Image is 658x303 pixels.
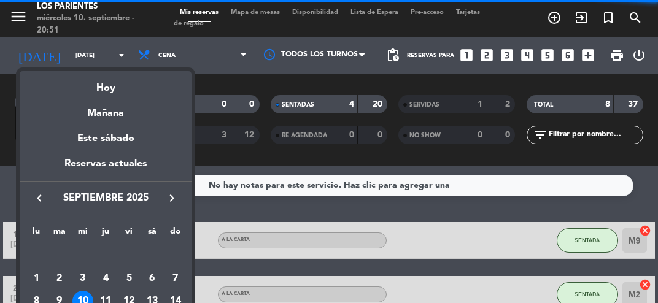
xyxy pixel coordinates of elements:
td: 3 de septiembre de 2025 [71,267,95,290]
div: 5 [118,268,139,289]
td: 5 de septiembre de 2025 [117,267,141,290]
button: keyboard_arrow_left [28,190,50,206]
div: 3 [72,268,93,289]
th: domingo [164,224,187,244]
div: Reservas actuales [20,156,192,181]
span: septiembre 2025 [50,190,161,206]
div: Este sábado [20,121,192,156]
th: martes [48,224,71,244]
div: Mañana [20,96,192,121]
div: 7 [165,268,186,289]
th: viernes [117,224,141,244]
div: 4 [95,268,116,289]
i: keyboard_arrow_left [32,191,47,205]
td: SEP. [25,244,187,267]
td: 4 de septiembre de 2025 [95,267,118,290]
div: 6 [142,268,163,289]
div: 2 [49,268,70,289]
th: jueves [95,224,118,244]
button: keyboard_arrow_right [161,190,183,206]
th: sábado [141,224,164,244]
td: 2 de septiembre de 2025 [48,267,71,290]
div: 1 [26,268,47,289]
td: 6 de septiembre de 2025 [141,267,164,290]
th: miércoles [71,224,95,244]
th: lunes [25,224,48,244]
td: 1 de septiembre de 2025 [25,267,48,290]
i: keyboard_arrow_right [164,191,179,205]
div: Hoy [20,71,192,96]
td: 7 de septiembre de 2025 [164,267,187,290]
